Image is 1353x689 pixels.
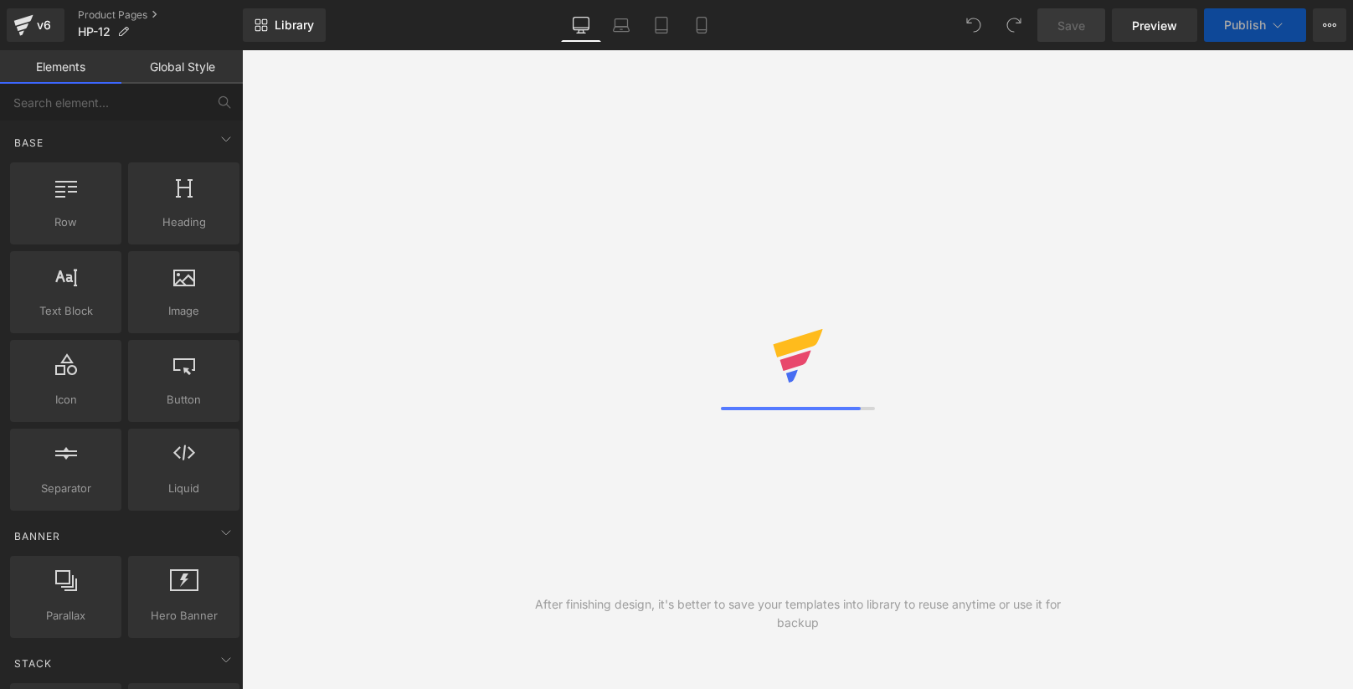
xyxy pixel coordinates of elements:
span: Separator [15,480,116,497]
span: Library [275,18,314,33]
a: Global Style [121,50,243,84]
button: More [1313,8,1346,42]
span: Icon [15,391,116,409]
span: Save [1057,17,1085,34]
span: Publish [1224,18,1266,32]
a: Preview [1112,8,1197,42]
span: Image [133,302,234,320]
div: After finishing design, it's better to save your templates into library to reuse anytime or use i... [520,595,1076,632]
a: Product Pages [78,8,243,22]
div: v6 [33,14,54,36]
span: HP-12 [78,25,111,39]
a: Laptop [601,8,641,42]
a: Mobile [682,8,722,42]
span: Text Block [15,302,116,320]
span: Preview [1132,17,1177,34]
span: Parallax [15,607,116,625]
span: Hero Banner [133,607,234,625]
span: Stack [13,656,54,671]
button: Undo [957,8,990,42]
span: Row [15,213,116,231]
a: v6 [7,8,64,42]
a: New Library [243,8,326,42]
span: Heading [133,213,234,231]
a: Desktop [561,8,601,42]
span: Banner [13,528,62,544]
span: Liquid [133,480,234,497]
a: Tablet [641,8,682,42]
button: Redo [997,8,1031,42]
span: Button [133,391,234,409]
span: Base [13,135,45,151]
button: Publish [1204,8,1306,42]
